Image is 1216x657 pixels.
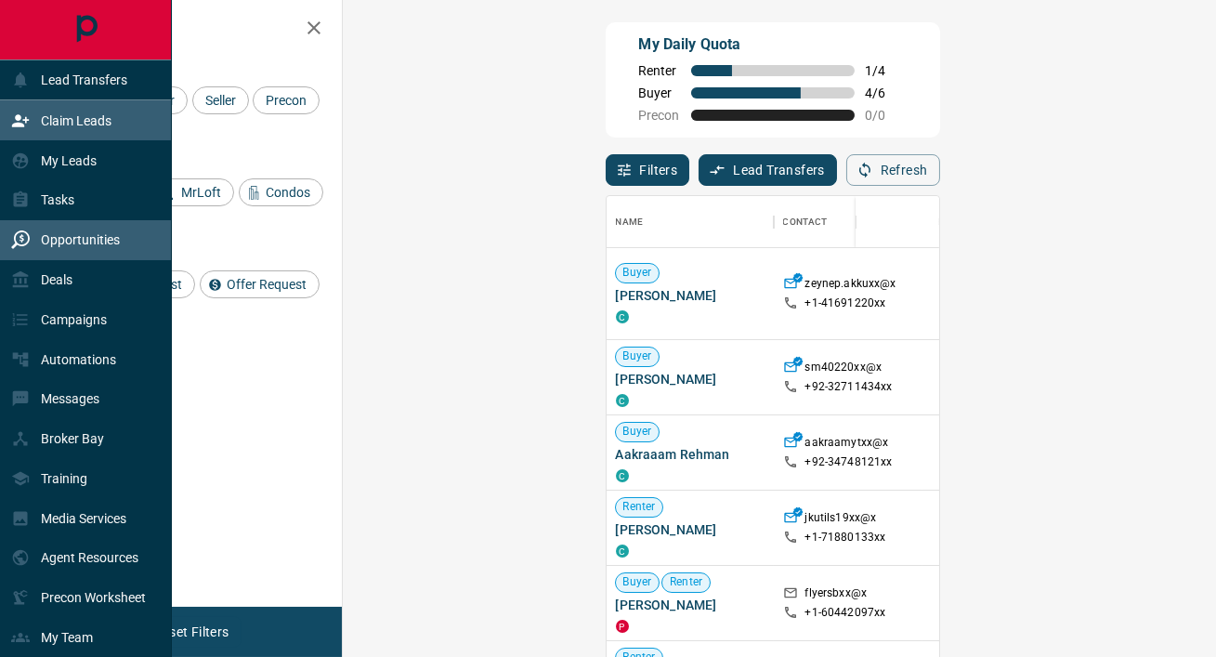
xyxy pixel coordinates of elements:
[866,63,907,78] span: 1 / 4
[699,154,837,186] button: Lead Transfers
[616,196,644,248] div: Name
[805,276,896,296] p: zeynep.akkuxx@x
[59,19,323,41] h2: Filters
[253,86,320,114] div: Precon
[805,454,893,470] p: +92- 34748121xx
[616,445,765,464] span: Aakraaam Rehman
[192,86,249,114] div: Seller
[639,33,907,56] p: My Daily Quota
[805,530,886,545] p: +1- 71880133xx
[616,424,660,440] span: Buyer
[866,108,907,123] span: 0 / 0
[607,196,774,248] div: Name
[141,616,241,648] button: Reset Filters
[259,185,317,200] span: Condos
[616,596,765,614] span: [PERSON_NAME]
[639,63,680,78] span: Renter
[175,185,228,200] span: MrLoft
[783,196,828,248] div: Contact
[616,310,629,323] div: condos.ca
[239,178,323,206] div: Condos
[259,93,313,108] span: Precon
[616,370,765,388] span: [PERSON_NAME]
[616,545,629,558] div: condos.ca
[639,108,680,123] span: Precon
[200,270,320,298] div: Offer Request
[846,154,940,186] button: Refresh
[866,85,907,100] span: 4 / 6
[154,178,234,206] div: MrLoft
[199,93,242,108] span: Seller
[805,510,877,530] p: jkutils19xx@x
[805,435,889,454] p: aakraamytxx@x
[616,574,660,590] span: Buyer
[774,196,922,248] div: Contact
[805,360,882,379] p: sm40220xx@x
[662,574,710,590] span: Renter
[616,499,663,515] span: Renter
[616,394,629,407] div: condos.ca
[616,620,629,633] div: property.ca
[805,296,886,311] p: +1- 41691220xx
[616,348,660,364] span: Buyer
[616,286,765,305] span: [PERSON_NAME]
[616,520,765,539] span: [PERSON_NAME]
[805,585,867,605] p: flyersbxx@x
[639,85,680,100] span: Buyer
[220,277,313,292] span: Offer Request
[805,605,886,621] p: +1- 60442097xx
[616,469,629,482] div: condos.ca
[805,379,893,395] p: +92- 32711434xx
[606,154,690,186] button: Filters
[616,265,660,281] span: Buyer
